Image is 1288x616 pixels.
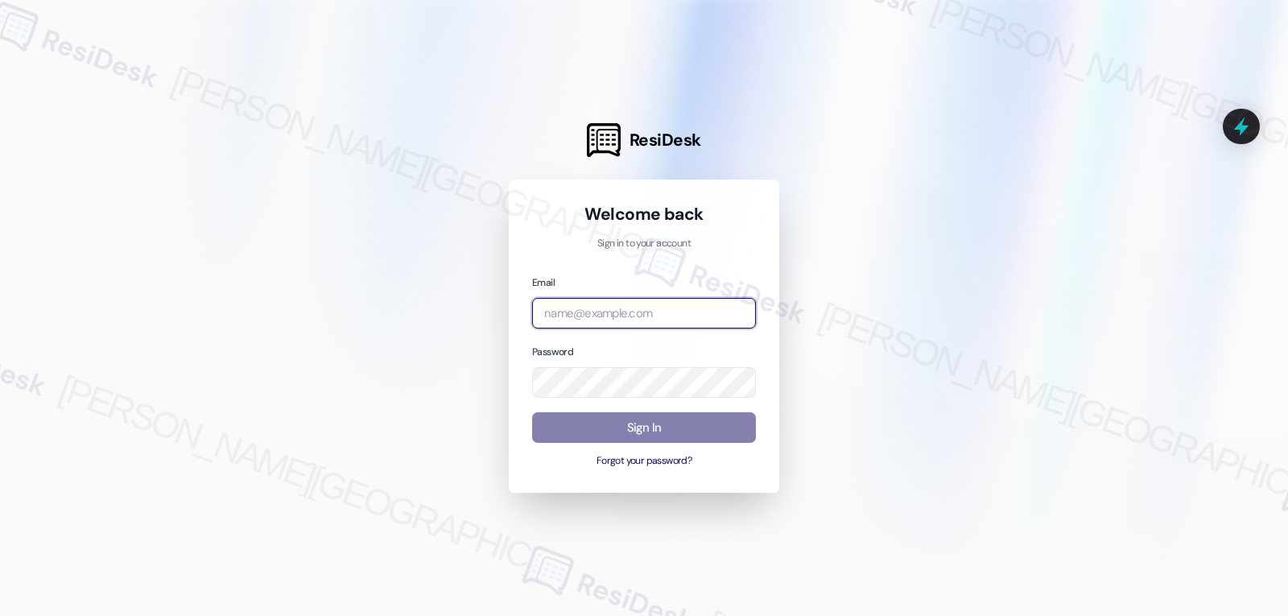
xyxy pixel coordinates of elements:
[532,203,756,225] h1: Welcome back
[532,412,756,444] button: Sign In
[587,123,621,157] img: ResiDesk Logo
[532,298,756,329] input: name@example.com
[532,276,555,289] label: Email
[532,454,756,469] button: Forgot your password?
[630,129,701,151] span: ResiDesk
[532,237,756,251] p: Sign in to your account
[532,345,573,358] label: Password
